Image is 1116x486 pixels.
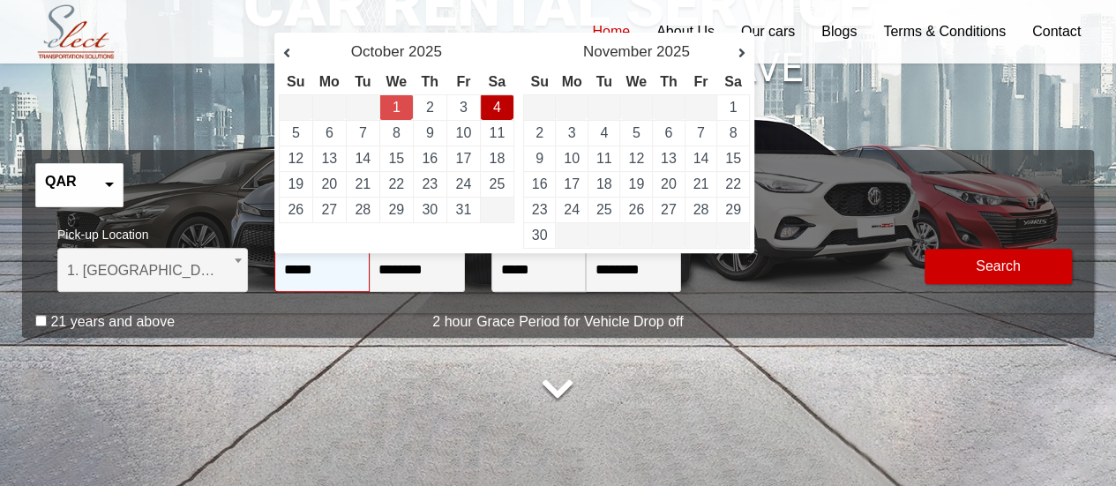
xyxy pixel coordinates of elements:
a: 16 [532,176,548,191]
img: Select Rent a Car [26,2,125,63]
a: 12 [288,151,303,166]
span: Thursday [660,74,678,89]
span: Friday [456,74,470,89]
a: 29 [388,202,404,217]
a: Prev [283,45,310,63]
a: 20 [321,176,337,191]
span: 1. Hamad International Airport [57,248,248,292]
a: 24 [564,202,580,217]
a: 26 [628,202,644,217]
a: 10 [455,125,471,140]
a: Next [719,45,745,63]
a: 13 [661,151,677,166]
a: 25 [596,202,612,217]
a: 3 [568,125,576,140]
a: 29 [725,202,741,217]
span: Monday [319,74,340,89]
a: 25 [489,176,505,191]
a: 14 [693,151,708,166]
span: Saturday [488,74,506,89]
a: 2 [426,100,434,115]
span: Saturday [724,74,742,89]
span: Sunday [287,74,304,89]
a: 26 [288,202,303,217]
a: 14 [355,151,371,166]
a: 8 [729,125,737,140]
a: 4 [600,125,608,140]
a: 1 [729,100,737,115]
a: 10 [564,151,580,166]
a: 17 [455,151,471,166]
span: Tuesday [355,74,371,89]
a: 13 [321,151,337,166]
span: 1. Hamad International Airport [67,249,238,293]
a: 21 [693,176,708,191]
a: 27 [321,202,337,217]
a: 23 [532,202,548,217]
a: 17 [564,176,580,191]
a: 12 [628,151,644,166]
a: 21 [355,176,371,191]
a: 6 [664,125,672,140]
a: 30 [532,228,548,243]
a: 18 [489,151,505,166]
a: 31 [455,202,471,217]
a: 7 [359,125,367,140]
a: 2 [536,125,543,140]
a: 5 [292,125,300,140]
a: 23 [422,176,438,191]
a: 19 [628,176,644,191]
span: Thursday [421,74,438,89]
a: 16 [422,151,438,166]
a: 19 [288,176,303,191]
button: Modify Search [925,249,1072,284]
a: 1 [393,100,401,115]
span: Monday [562,74,582,89]
a: 27 [661,202,677,217]
span: Sunday [530,74,548,89]
a: 22 [725,176,741,191]
a: 28 [693,202,708,217]
span: Friday [693,74,708,89]
a: 11 [596,151,612,166]
a: 9 [426,125,434,140]
a: 4 [493,100,501,115]
span: Wednesday [386,74,407,89]
a: 24 [455,176,471,191]
span: Tuesday [595,74,611,89]
a: 6 [326,125,333,140]
a: 18 [596,176,612,191]
span: October [351,43,404,60]
span: 2025 [408,43,442,60]
a: 22 [388,176,404,191]
a: 3 [460,100,468,115]
a: 7 [697,125,705,140]
a: 8 [393,125,401,140]
a: 9 [536,151,543,166]
span: 2025 [656,43,690,60]
label: 21 years and above [50,313,175,331]
span: Wednesday [625,74,647,89]
a: 20 [661,176,677,191]
a: 28 [355,202,371,217]
a: 11 [489,125,505,140]
label: QAR [45,173,77,191]
a: 5 [633,125,640,140]
a: 15 [725,151,741,166]
span: November [583,43,652,60]
p: 2 hour Grace Period for Vehicle Drop off [22,311,1094,333]
span: Pick-up Location [57,216,248,248]
td: Return Date [379,94,413,120]
a: 30 [422,202,438,217]
a: 15 [388,151,404,166]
